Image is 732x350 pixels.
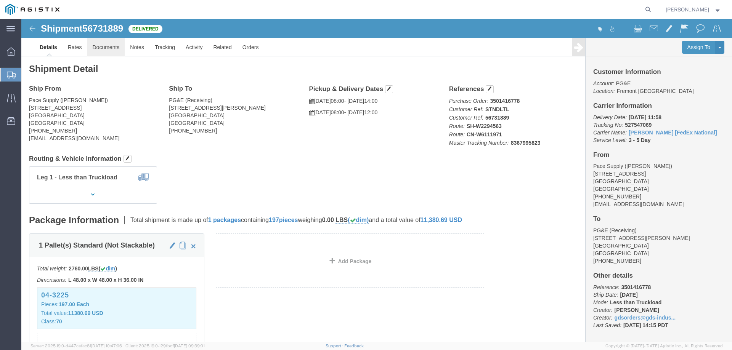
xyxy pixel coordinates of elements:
[125,344,205,348] span: Client: 2025.19.0-129fbcf
[665,5,722,14] button: [PERSON_NAME]
[91,344,122,348] span: [DATE] 10:47:06
[21,19,732,342] iframe: FS Legacy Container
[5,4,59,15] img: logo
[174,344,205,348] span: [DATE] 09:39:01
[344,344,364,348] a: Feedback
[666,5,709,14] span: Krista Meyers
[30,344,122,348] span: Server: 2025.19.0-d447cefac8f
[605,343,723,349] span: Copyright © [DATE]-[DATE] Agistix Inc., All Rights Reserved
[326,344,345,348] a: Support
